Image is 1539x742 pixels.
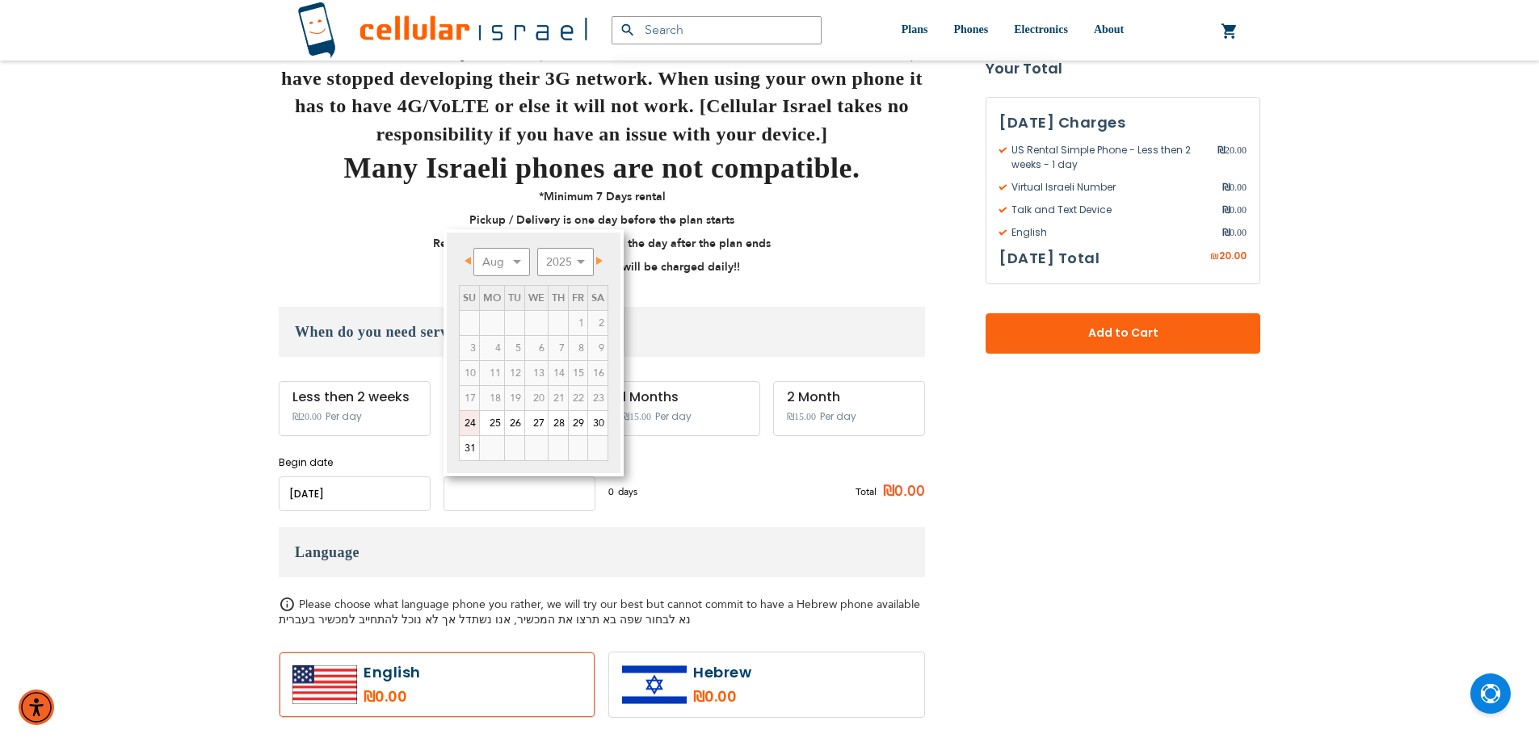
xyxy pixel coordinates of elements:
[569,411,587,435] a: 29
[1222,180,1230,195] span: ₪
[999,180,1222,195] span: Virtual Israeli Number
[505,386,525,411] td: minimum 7 days rental Or minimum 4 months on Long term plans
[505,411,524,435] a: 26
[622,411,651,422] span: ₪15.00
[469,212,734,228] strong: Pickup / Delivery is one day before the plan starts
[953,23,988,36] span: Phones
[618,484,637,499] span: days
[480,411,504,435] a: 25
[279,476,431,511] input: MM/DD/YYYY
[902,23,928,36] span: Plans
[279,455,431,470] label: Begin date
[986,313,1260,354] button: Add to Cart
[537,248,594,276] select: Select year
[1210,249,1219,264] span: ₪
[480,386,504,410] span: 18
[1222,225,1230,240] span: ₪
[433,236,771,251] strong: Return has to be done No later then the day after the plan ends
[588,386,608,410] span: 23
[549,386,569,411] td: minimum 7 days rental Or minimum 4 months on Long term plans
[326,409,362,424] span: Per day
[1222,225,1247,240] span: 0.00
[525,386,548,410] span: 20
[999,225,1222,240] span: English
[549,386,568,410] span: 21
[344,152,860,184] strong: Many Israeli phones are not compatible.
[999,246,1100,270] h3: [DATE] Total
[473,248,530,276] select: Select month
[525,411,548,435] a: 27
[505,386,524,410] span: 19
[1222,180,1247,195] span: 0.00
[281,40,923,145] strong: Please note: Recently AT&T (and others in the [GEOGRAPHIC_DATA]) have stopped developing their 3G...
[1217,143,1225,157] span: ₪
[596,257,603,265] span: Next
[787,390,911,405] div: 2 Month
[292,411,322,422] span: ₪20.00
[460,250,481,270] a: Prev
[655,409,692,424] span: Per day
[569,386,587,410] span: 22
[292,390,417,405] div: Less then 2 weeks
[297,2,587,59] img: Cellular Israel Logo
[986,57,1260,81] strong: Your Total
[588,386,608,411] td: minimum 7 days rental Or minimum 4 months on Long term plans
[787,411,816,422] span: ₪15.00
[877,480,925,504] span: ₪0.00
[19,690,54,725] div: Accessibility Menu
[820,409,856,424] span: Per day
[1217,143,1247,172] span: 20.00
[588,411,608,435] a: 30
[460,436,479,460] a: 31
[460,411,479,435] a: 24
[856,484,877,499] span: Total
[539,189,666,204] strong: *Minimum 7 Days rental
[569,386,588,411] td: minimum 7 days rental Or minimum 4 months on Long term plans
[525,386,549,411] td: minimum 7 days rental Or minimum 4 months on Long term plans
[999,203,1222,217] span: Talk and Text Device
[1094,23,1124,36] span: About
[279,597,920,627] span: Please choose what language phone you rather, we will try our best but cannot commit to have a He...
[622,390,746,405] div: 1 Months
[295,544,360,560] span: Language
[1039,325,1207,342] span: Add to Cart
[1222,203,1230,217] span: ₪
[444,476,595,511] input: MM/DD/YYYY
[460,386,480,411] td: minimum 7 days rental Or minimum 4 months on Long term plans
[612,16,822,44] input: Search
[465,257,471,265] span: Prev
[1014,23,1068,36] span: Electronics
[587,250,607,270] a: Next
[480,386,505,411] td: minimum 7 days rental Or minimum 4 months on Long term plans
[549,411,568,435] a: 28
[608,484,618,499] span: 0
[1219,249,1247,262] span: 20.00
[999,111,1247,135] h3: [DATE] Charges
[460,386,479,410] span: 17
[279,307,925,357] h3: When do you need service?
[1222,203,1247,217] span: 0.00
[999,143,1217,172] span: US Rental Simple Phone - Less then 2 weeks - 1 day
